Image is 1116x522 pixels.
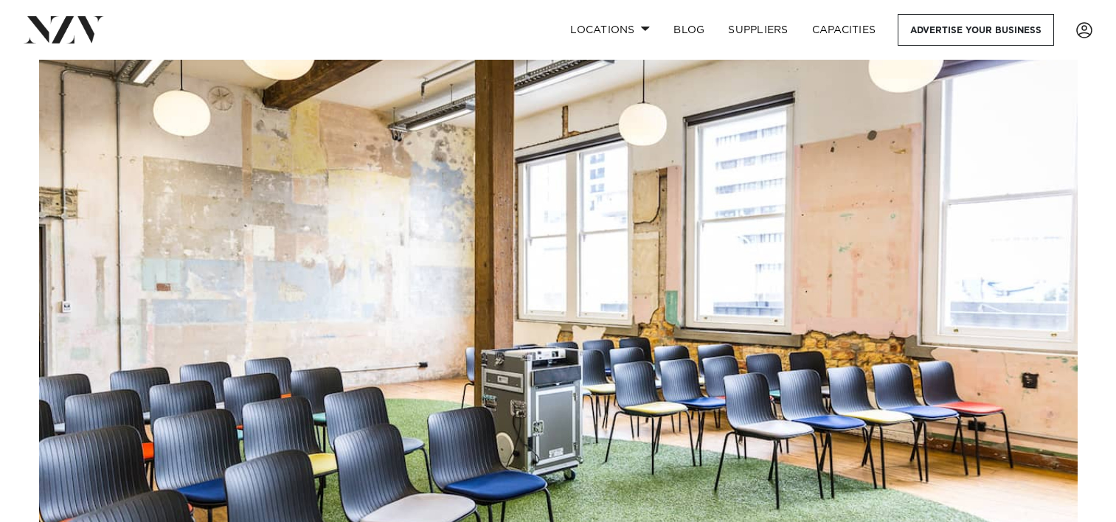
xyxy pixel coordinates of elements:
a: SUPPLIERS [716,14,800,46]
a: Capacities [800,14,888,46]
a: BLOG [662,14,716,46]
a: Locations [558,14,662,46]
a: Advertise your business [898,14,1054,46]
img: nzv-logo.png [24,16,104,43]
